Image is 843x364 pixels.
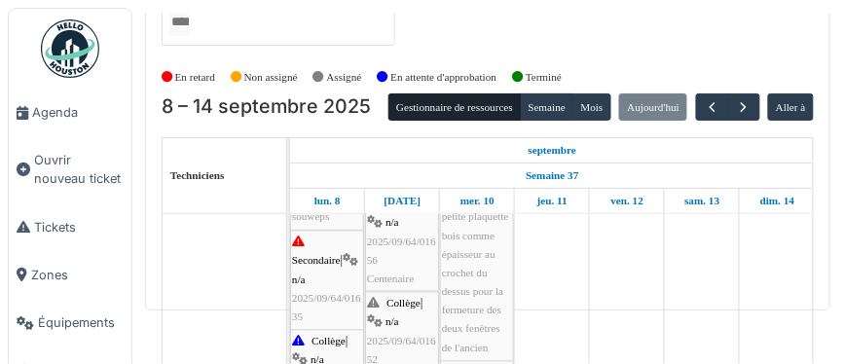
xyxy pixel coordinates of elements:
[9,251,131,299] a: Zones
[526,69,562,86] label: Terminé
[32,103,124,122] span: Agenda
[532,189,572,213] a: 11 septembre 2025
[41,19,99,78] img: Badge_color-CXgf-gQk.svg
[521,164,583,188] a: Semaine 37
[169,8,189,36] input: Tous
[755,189,799,213] a: 14 septembre 2025
[367,273,414,285] span: Centenaire
[9,136,131,202] a: Ouvrir nouveau ticket
[385,316,399,328] span: n/a
[606,189,649,213] a: 12 septembre 2025
[31,266,124,284] span: Zones
[386,298,421,309] span: Collège
[34,151,124,188] span: Ouvrir nouveau ticket
[367,196,437,289] div: |
[162,95,371,119] h2: 8 – 14 septembre 2025
[175,69,215,86] label: En retard
[768,93,814,121] button: Aller à
[572,93,611,121] button: Mois
[367,237,436,267] span: 2025/09/64/01656
[244,69,298,86] label: Non assigné
[292,274,306,286] span: n/a
[310,189,346,213] a: 8 septembre 2025
[312,336,346,347] span: Collège
[170,169,225,181] span: Techniciens
[520,93,573,121] button: Semaine
[292,234,362,346] div: |
[9,299,131,346] a: Équipements
[696,93,728,122] button: Précédent
[292,255,341,267] span: Secondaire
[34,218,124,237] span: Tickets
[524,138,582,163] a: 8 septembre 2025
[390,69,496,86] label: En attente d'approbation
[327,69,362,86] label: Assigné
[292,293,361,323] span: 2025/09/64/01635
[727,93,759,122] button: Suivant
[379,189,425,213] a: 9 septembre 2025
[456,189,499,213] a: 10 septembre 2025
[388,93,521,121] button: Gestionnaire de ressources
[679,189,724,213] a: 13 septembre 2025
[9,89,131,136] a: Agenda
[9,203,131,251] a: Tickets
[385,217,399,229] span: n/a
[38,313,124,332] span: Équipements
[619,93,687,121] button: Aujourd'hui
